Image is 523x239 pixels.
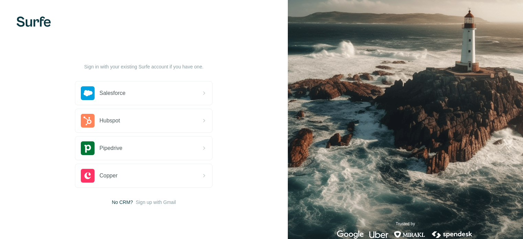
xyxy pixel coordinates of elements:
p: Trusted by [396,221,415,227]
img: uber's logo [369,230,388,239]
span: Salesforce [99,89,126,97]
img: Surfe's logo [17,17,51,27]
img: copper's logo [81,169,95,183]
p: Sign in with your existing Surfe account if you have one. [84,63,204,70]
img: mirakl's logo [394,230,425,239]
img: pipedrive's logo [81,141,95,155]
img: hubspot's logo [81,114,95,128]
img: google's logo [337,230,364,239]
span: Pipedrive [99,144,122,152]
span: No CRM? [112,199,133,206]
span: Hubspot [99,117,120,125]
img: spendesk's logo [431,230,473,239]
span: Copper [99,172,117,180]
button: Sign up with Gmail [136,199,176,206]
img: salesforce's logo [81,86,95,100]
h1: Let’s get started! [75,50,213,61]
